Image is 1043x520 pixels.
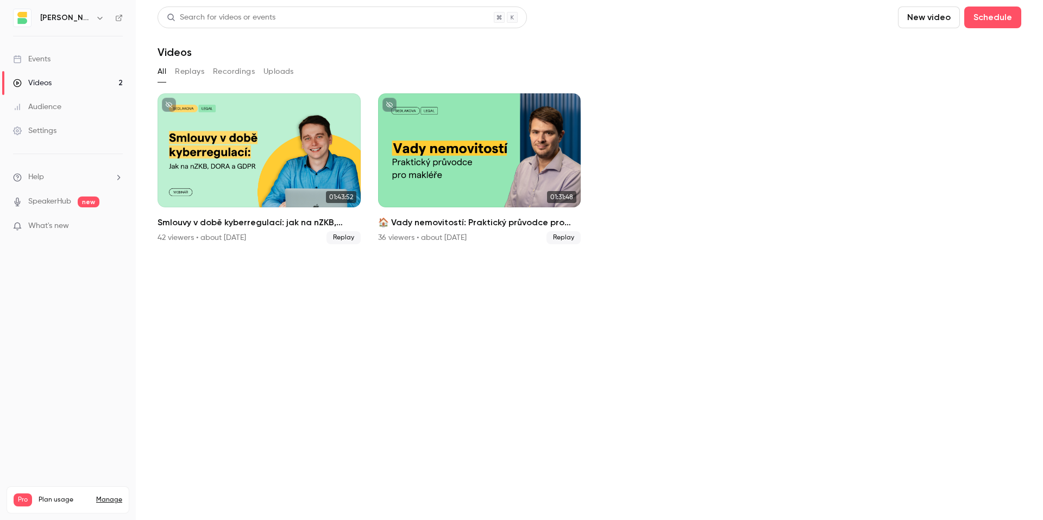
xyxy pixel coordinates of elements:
[326,231,361,244] span: Replay
[213,63,255,80] button: Recordings
[263,63,294,80] button: Uploads
[326,191,356,203] span: 01:43:52
[378,216,581,229] h2: 🏠 Vady nemovitostí: Praktický průvodce pro makléře
[898,7,960,28] button: New video
[13,54,51,65] div: Events
[28,220,69,232] span: What's new
[39,496,90,504] span: Plan usage
[158,7,1021,513] section: Videos
[158,46,192,59] h1: Videos
[13,78,52,88] div: Videos
[158,63,166,80] button: All
[167,12,275,23] div: Search for videos or events
[110,221,123,231] iframe: Noticeable Trigger
[964,7,1021,28] button: Schedule
[158,93,361,244] li: Smlouvy v době kyberregulací: jak na nZKB, DORA a GDPR
[546,231,581,244] span: Replay
[14,493,32,506] span: Pro
[96,496,122,504] a: Manage
[162,98,176,112] button: unpublished
[28,172,44,183] span: Help
[158,232,246,243] div: 42 viewers • about [DATE]
[175,63,204,80] button: Replays
[378,93,581,244] a: 01:31:48🏠 Vady nemovitostí: Praktický průvodce pro makléře36 viewers • about [DATE]Replay
[158,216,361,229] h2: Smlouvy v době kyberregulací: jak na nZKB, DORA a GDPR
[28,196,71,207] a: SpeakerHub
[13,125,56,136] div: Settings
[40,12,91,23] h6: [PERSON_NAME] Legal
[378,93,581,244] li: 🏠 Vady nemovitostí: Praktický průvodce pro makléře
[378,232,467,243] div: 36 viewers • about [DATE]
[13,172,123,183] li: help-dropdown-opener
[158,93,361,244] a: 01:43:52Smlouvy v době kyberregulací: jak na nZKB, DORA a GDPR42 viewers • about [DATE]Replay
[13,102,61,112] div: Audience
[78,196,99,207] span: new
[14,9,31,27] img: Sedlakova Legal
[158,93,1021,244] ul: Videos
[547,191,576,203] span: 01:31:48
[382,98,397,112] button: unpublished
